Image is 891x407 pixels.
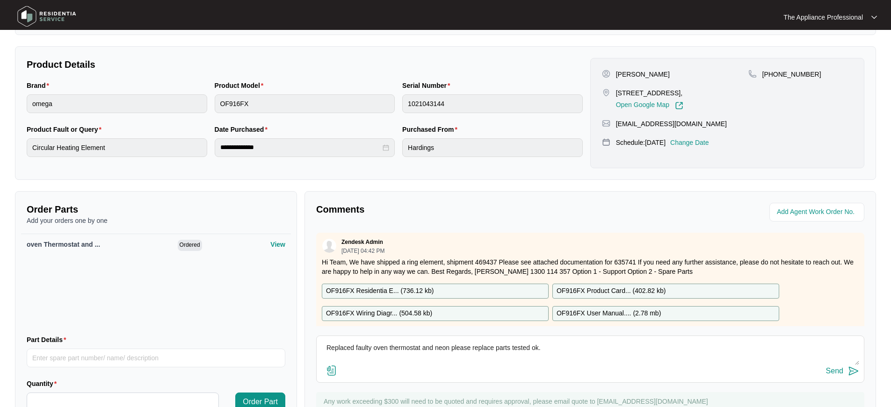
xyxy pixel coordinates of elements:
[326,308,432,319] p: OF916FX Wiring Diagr... ( 504.58 kb )
[557,308,661,319] p: OF916FX User Manual.... ( 2.78 mb )
[326,365,337,376] img: file-attachment-doc.svg
[777,207,859,218] input: Add Agent Work Order No.
[215,81,268,90] label: Product Model
[321,341,859,365] textarea: Replaced faulty oven thermostat and neon please replace parts tested ok.
[848,365,859,377] img: send-icon.svg
[326,286,434,296] p: OF916FX Residentia E... ( 736.12 kb )
[826,365,859,378] button: Send
[215,125,271,134] label: Date Purchased
[402,94,583,113] input: Serial Number
[322,239,336,253] img: user.svg
[27,138,207,157] input: Product Fault or Query
[27,349,285,367] input: Part Details
[602,138,610,146] img: map-pin
[27,94,207,113] input: Brand
[616,88,683,98] p: [STREET_ADDRESS],
[602,70,610,78] img: user-pin
[616,101,683,110] a: Open Google Map
[402,81,454,90] label: Serial Number
[27,379,60,388] label: Quantity
[748,70,757,78] img: map-pin
[27,125,105,134] label: Product Fault or Query
[871,15,877,20] img: dropdown arrow
[14,2,80,30] img: residentia service logo
[762,70,821,79] p: [PHONE_NUMBER]
[826,367,843,375] div: Send
[27,81,53,90] label: Brand
[215,94,395,113] input: Product Model
[670,138,709,147] p: Change Date
[324,397,860,406] p: Any work exceeding $300 will need to be quoted and requires approval, please email quote to [EMAI...
[341,238,383,246] p: Zendesk Admin
[178,240,202,251] span: Ordered
[270,240,285,249] p: View
[675,101,683,110] img: Link-External
[602,88,610,97] img: map-pin
[783,13,863,22] p: The Appliance Professional
[220,143,381,152] input: Date Purchased
[616,138,666,147] p: Schedule: [DATE]
[27,58,583,71] p: Product Details
[402,138,583,157] input: Purchased From
[27,241,100,248] span: oven Thermostat and ...
[402,125,461,134] label: Purchased From
[602,119,610,128] img: map-pin
[616,119,727,129] p: [EMAIL_ADDRESS][DOMAIN_NAME]
[341,248,384,254] p: [DATE] 04:42 PM
[27,335,70,344] label: Part Details
[322,257,859,276] p: Hi Team, We have shipped a ring element, shipment 469437 Please see attached documentation for 63...
[557,286,666,296] p: OF916FX Product Card... ( 402.82 kb )
[616,70,670,79] p: [PERSON_NAME]
[316,203,584,216] p: Comments
[27,203,285,216] p: Order Parts
[27,216,285,225] p: Add your orders one by one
